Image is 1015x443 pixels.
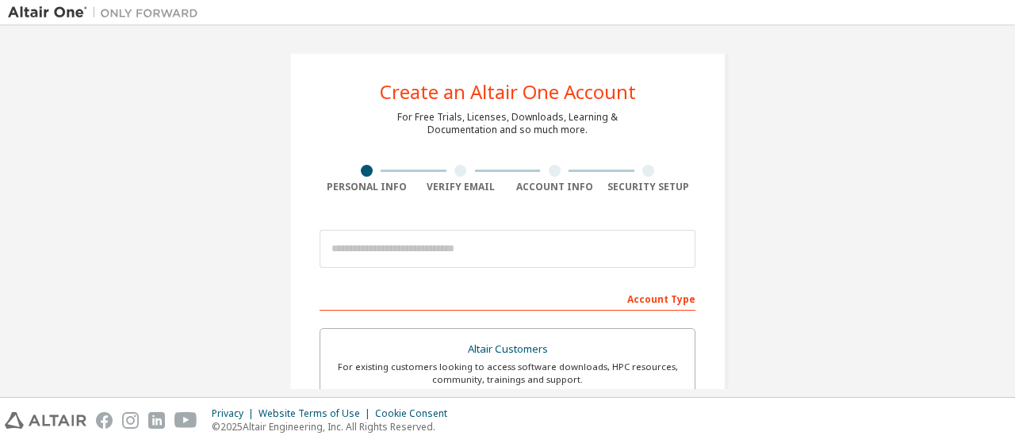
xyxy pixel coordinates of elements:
div: For Free Trials, Licenses, Downloads, Learning & Documentation and so much more. [397,111,618,136]
div: Create an Altair One Account [380,82,636,101]
div: Security Setup [602,181,696,193]
div: For existing customers looking to access software downloads, HPC resources, community, trainings ... [330,361,685,386]
img: altair_logo.svg [5,412,86,429]
img: youtube.svg [174,412,197,429]
img: linkedin.svg [148,412,165,429]
div: Personal Info [320,181,414,193]
div: Account Type [320,285,695,311]
div: Website Terms of Use [259,407,375,420]
div: Privacy [212,407,259,420]
img: instagram.svg [122,412,139,429]
div: Verify Email [414,181,508,193]
img: Altair One [8,5,206,21]
p: © 2025 Altair Engineering, Inc. All Rights Reserved. [212,420,457,433]
img: facebook.svg [96,412,113,429]
div: Altair Customers [330,338,685,361]
div: Cookie Consent [375,407,457,420]
div: Account Info [507,181,602,193]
